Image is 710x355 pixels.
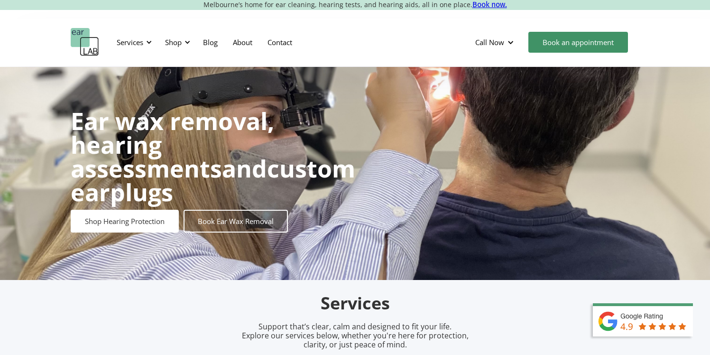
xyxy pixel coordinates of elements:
[71,105,274,185] strong: Ear wax removal, hearing assessments
[184,210,288,233] a: Book Ear Wax Removal
[230,322,481,350] p: Support that’s clear, calm and designed to fit your life. Explore our services below, whether you...
[159,28,193,56] div: Shop
[528,32,628,53] a: Book an appointment
[71,152,355,208] strong: custom earplugs
[468,28,524,56] div: Call Now
[71,210,179,233] a: Shop Hearing Protection
[475,37,504,47] div: Call Now
[195,28,225,56] a: Blog
[132,292,578,315] h2: Services
[117,37,143,47] div: Services
[165,37,182,47] div: Shop
[111,28,155,56] div: Services
[71,109,355,204] h1: and
[225,28,260,56] a: About
[71,28,99,56] a: home
[260,28,300,56] a: Contact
